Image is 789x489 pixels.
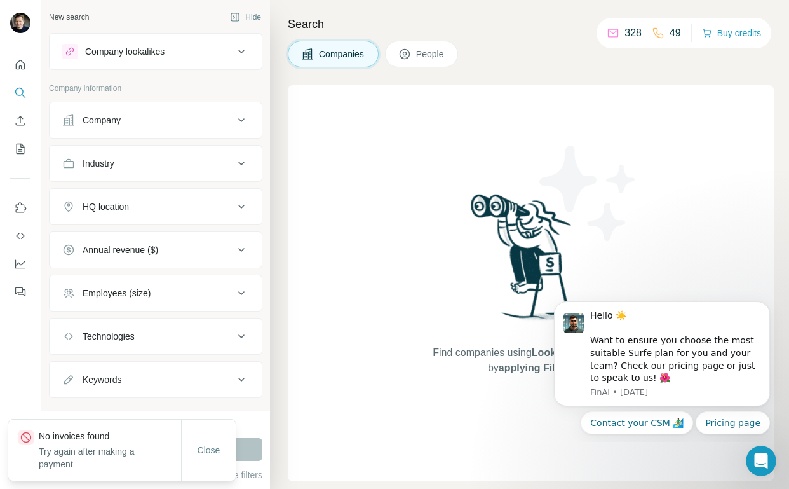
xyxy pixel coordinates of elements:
p: Company information [49,83,262,94]
button: Employees (size) [50,278,262,308]
iframe: Intercom notifications message [535,290,789,442]
h4: Search [288,15,774,33]
div: HQ location [83,200,129,213]
button: Buy credits [702,24,761,42]
div: Industry [83,157,114,170]
p: No invoices found [39,430,181,443]
button: Enrich CSV [10,109,30,132]
button: HQ location [50,191,262,222]
button: Close [189,439,229,462]
div: Company lookalikes [85,45,165,58]
div: Company [83,114,121,127]
div: New search [49,11,89,23]
button: Company lookalikes [50,36,262,67]
span: Companies [319,48,365,60]
img: Surfe Illustration - Stars [531,136,645,251]
p: 49 [670,25,681,41]
div: Annual revenue ($) [83,244,158,256]
p: 328 [624,25,642,41]
button: Quick start [10,53,30,76]
button: Technologies [50,321,262,352]
span: applying Filters [499,362,574,373]
button: Annual revenue ($) [50,235,262,265]
span: Find companies using or by [429,345,632,376]
button: Search [10,81,30,104]
button: Keywords [50,364,262,395]
img: Surfe Illustration - Woman searching with binoculars [465,191,597,333]
iframe: Intercom live chat [746,446,776,476]
div: Employees (size) [83,287,151,300]
span: People [416,48,445,60]
button: My lists [10,137,30,160]
span: Lookalikes search [532,347,620,358]
p: Try again after making a payment [39,445,181,471]
span: Close [198,444,220,457]
button: Dashboard [10,252,30,275]
div: Keywords [83,373,121,386]
div: Technologies [83,330,135,343]
img: Avatar [10,13,30,33]
button: Company [50,105,262,135]
button: Industry [50,148,262,179]
button: Use Surfe on LinkedIn [10,196,30,219]
button: Feedback [10,280,30,303]
button: Hide [221,8,270,27]
button: Use Surfe API [10,224,30,247]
